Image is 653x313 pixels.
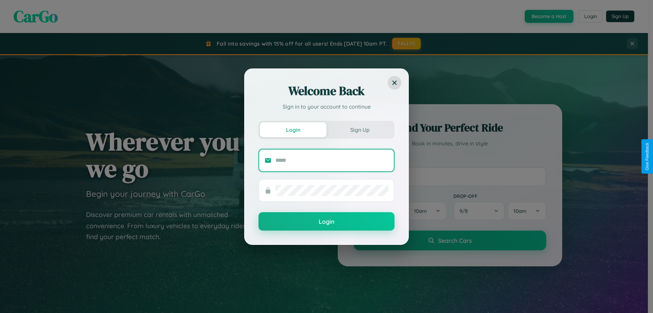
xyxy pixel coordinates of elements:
[258,212,395,231] button: Login
[326,122,393,137] button: Sign Up
[260,122,326,137] button: Login
[258,83,395,99] h2: Welcome Back
[258,103,395,111] p: Sign in to your account to continue
[645,143,650,170] div: Give Feedback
